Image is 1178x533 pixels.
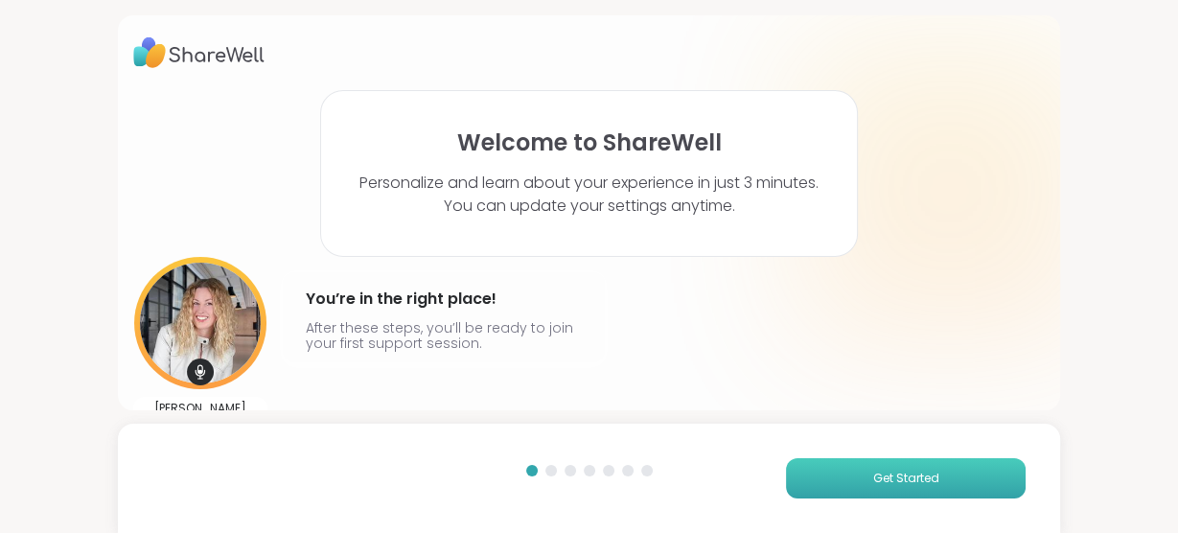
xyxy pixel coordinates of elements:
p: After these steps, you’ll be ready to join your first support session. [306,320,582,351]
img: User image [134,257,266,389]
h4: You’re in the right place! [306,284,582,314]
h1: Welcome to ShareWell [457,129,722,156]
span: Get Started [873,470,939,487]
p: Personalize and learn about your experience in just 3 minutes. You can update your settings anytime. [359,172,819,218]
img: ShareWell Logo [133,31,265,75]
img: mic icon [187,359,214,385]
button: Get Started [786,458,1026,498]
p: [PERSON_NAME] [154,401,246,416]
